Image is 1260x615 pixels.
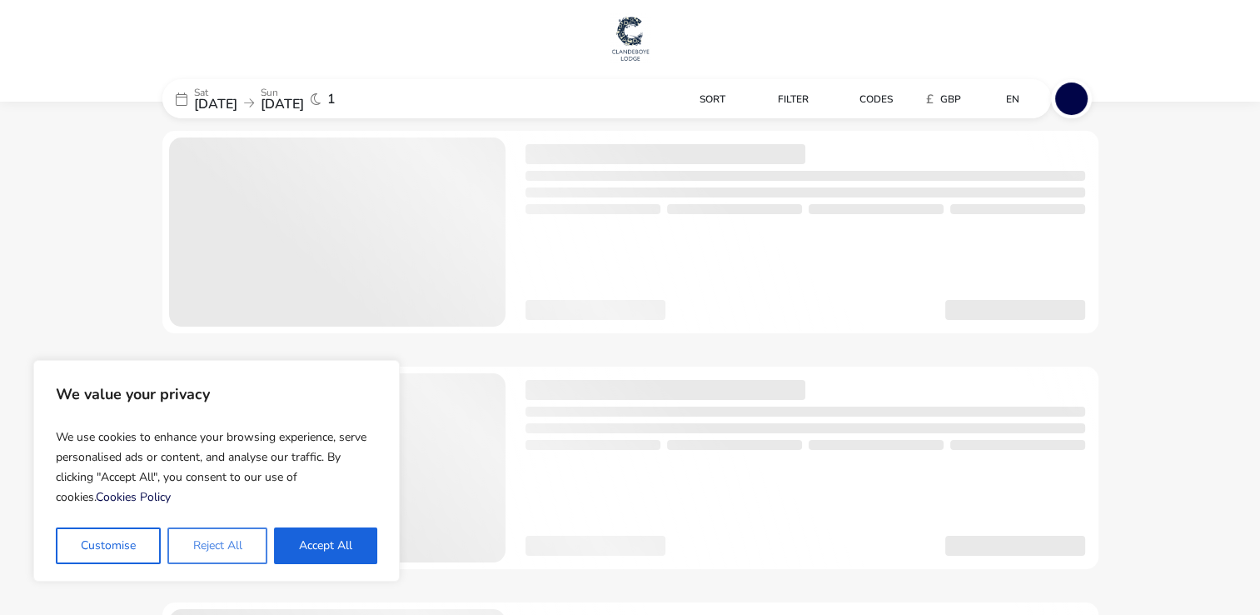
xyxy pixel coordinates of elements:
span: Filter [770,92,801,106]
div: We value your privacy [33,360,400,582]
span: [DATE] [261,95,304,113]
naf-pibe-menu-bar-item: Codes [821,87,905,111]
button: Codes [821,87,899,111]
naf-pibe-menu-bar-item: Filter [738,87,821,111]
span: GBP [933,92,954,106]
p: Sat [194,87,237,97]
naf-pibe-menu-bar-item: £GBP [905,87,974,111]
div: Sat[DATE]Sun[DATE]1 [162,79,412,118]
span: 1 [327,92,336,106]
button: en [974,87,1033,111]
span: Codes [852,92,885,106]
span: [DATE] [194,95,237,113]
p: Sun [261,87,304,97]
naf-pibe-menu-bar-item: Sort [658,87,738,111]
button: Sort [658,87,731,111]
a: Cookies Policy [96,489,171,505]
naf-pibe-menu-bar-item: en [974,87,1039,111]
p: We use cookies to enhance your browsing experience, serve personalised ads or content, and analys... [56,421,377,514]
p: We value your privacy [56,377,377,411]
button: Accept All [274,527,377,564]
button: Reject All [167,527,266,564]
i: £ [919,91,926,107]
button: £GBP [905,87,967,111]
button: Filter [738,87,814,111]
span: en [1006,92,1019,106]
img: Main Website [610,13,651,63]
span: Sort [692,92,718,106]
button: Customise [56,527,161,564]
